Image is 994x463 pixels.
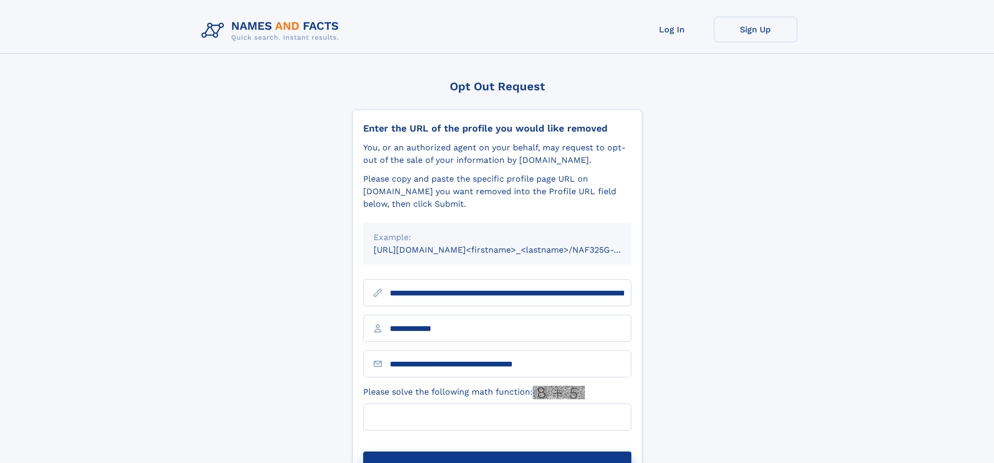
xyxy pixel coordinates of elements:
[363,141,631,167] div: You, or an authorized agent on your behalf, may request to opt-out of the sale of your informatio...
[363,173,631,210] div: Please copy and paste the specific profile page URL on [DOMAIN_NAME] you want removed into the Pr...
[363,386,585,399] label: Please solve the following math function:
[363,123,631,134] div: Enter the URL of the profile you would like removed
[714,17,797,42] a: Sign Up
[352,80,642,93] div: Opt Out Request
[197,17,348,45] img: Logo Names and Facts
[630,17,714,42] a: Log In
[374,231,621,244] div: Example:
[374,245,651,255] small: [URL][DOMAIN_NAME]<firstname>_<lastname>/NAF325G-xxxxxxxx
